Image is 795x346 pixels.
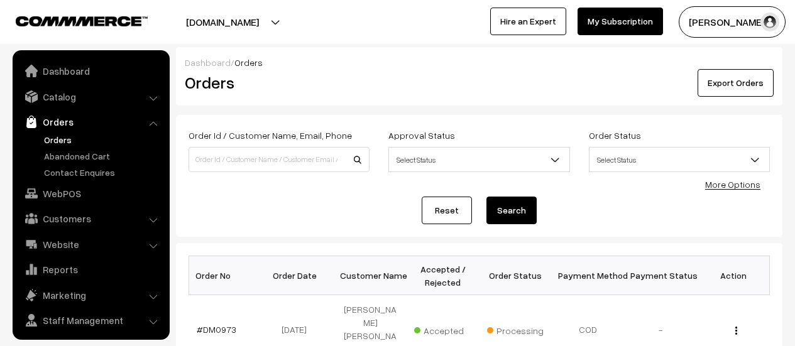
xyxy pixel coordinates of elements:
th: Order No [189,256,262,295]
span: Orders [234,57,263,68]
th: Order Date [261,256,334,295]
img: COMMMERCE [16,16,148,26]
th: Action [697,256,770,295]
a: Reports [16,258,165,281]
span: Select Status [388,147,569,172]
input: Order Id / Customer Name / Customer Email / Customer Phone [189,147,370,172]
th: Payment Method [552,256,625,295]
a: Abandoned Cart [41,149,165,163]
th: Accepted / Rejected [407,256,480,295]
label: Approval Status [388,129,455,142]
label: Order Status [589,129,641,142]
span: Select Status [589,147,770,172]
button: Search [486,197,537,224]
a: Customers [16,207,165,230]
a: Orders [16,111,165,133]
th: Order Status [480,256,552,295]
button: [DOMAIN_NAME] [142,6,303,38]
a: More Options [705,179,760,190]
a: Marketing [16,284,165,306]
a: Reset [422,197,472,224]
span: Select Status [389,149,569,171]
img: Menu [735,327,737,335]
a: Website [16,233,165,256]
a: Dashboard [185,57,231,68]
span: Accepted [414,321,477,337]
a: #DM0973 [197,324,236,335]
label: Order Id / Customer Name, Email, Phone [189,129,352,142]
a: Staff Management [16,309,165,332]
a: Dashboard [16,60,165,82]
a: WebPOS [16,182,165,205]
button: [PERSON_NAME] [679,6,786,38]
span: Select Status [589,149,769,171]
div: / [185,56,774,69]
a: Hire an Expert [490,8,566,35]
img: user [760,13,779,31]
a: Orders [41,133,165,146]
a: My Subscription [578,8,663,35]
h2: Orders [185,73,368,92]
button: Export Orders [698,69,774,97]
th: Customer Name [334,256,407,295]
a: COMMMERCE [16,13,126,28]
a: Catalog [16,85,165,108]
th: Payment Status [625,256,698,295]
a: Contact Enquires [41,166,165,179]
span: Processing [487,321,550,337]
